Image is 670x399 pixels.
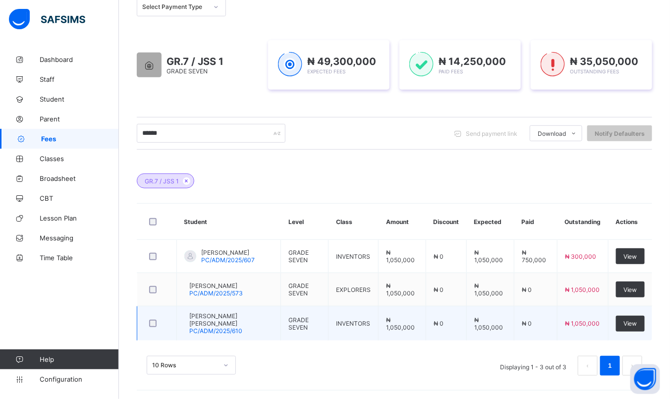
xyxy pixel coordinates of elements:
span: [PERSON_NAME] [189,282,243,289]
span: PC/ADM/2025/573 [189,289,243,297]
span: View [623,320,637,327]
span: ₦ 35,050,000 [570,56,638,67]
span: [PERSON_NAME] [PERSON_NAME] [189,312,273,327]
button: Open asap [630,364,660,394]
a: 1 [605,359,614,372]
th: Discount [426,204,467,240]
div: Select Payment Type [142,3,208,11]
th: Expected [467,204,514,240]
span: INVENTORS [336,320,370,327]
span: CBT [40,194,119,202]
img: expected-1.03dd87d44185fb6c27cc9b2570c10499.svg [278,52,302,77]
span: GRADE SEVEN [288,249,309,264]
th: Paid [514,204,558,240]
button: prev page [578,356,598,376]
span: Download [538,130,566,137]
span: PC/ADM/2025/607 [201,256,255,264]
li: 下一页 [622,356,642,376]
th: Student [177,204,281,240]
li: 1 [600,356,620,376]
span: ₦ 1,050,000 [386,249,415,264]
span: ₦ 49,300,000 [307,56,376,67]
span: INVENTORS [336,253,370,260]
th: Level [281,204,329,240]
button: next page [622,356,642,376]
span: EXPLORERS [336,286,371,293]
span: ₦ 0 [434,286,444,293]
span: ₦ 0 [522,320,532,327]
span: Broadsheet [40,174,119,182]
span: ₦ 1,050,000 [474,316,503,331]
th: Actions [608,204,652,240]
span: ₦ 1,050,000 [386,282,415,297]
li: 上一页 [578,356,598,376]
span: Fees [41,135,119,143]
div: 10 Rows [152,362,218,369]
th: Outstanding [557,204,608,240]
img: outstanding-1.146d663e52f09953f639664a84e30106.svg [541,52,565,77]
span: ₦ 1,050,000 [565,320,600,327]
span: [PERSON_NAME] [201,249,255,256]
span: ₦ 1,050,000 [474,249,503,264]
span: Time Table [40,254,119,262]
span: GR.7 / JSS 1 [167,56,223,67]
span: ₦ 1,050,000 [474,282,503,297]
span: ₦ 1,050,000 [565,286,600,293]
span: Paid Fees [439,68,463,74]
span: ₦ 14,250,000 [439,56,506,67]
span: Staff [40,75,119,83]
span: GR.7 / JSS 1 [145,177,179,185]
img: safsims [9,9,85,30]
span: ₦ 1,050,000 [386,316,415,331]
span: ₦ 750,000 [522,249,546,264]
span: Outstanding Fees [570,68,619,74]
th: Class [329,204,379,240]
li: Displaying 1 - 3 out of 3 [493,356,574,376]
th: Amount [379,204,426,240]
span: Help [40,355,118,363]
span: Messaging [40,234,119,242]
span: Classes [40,155,119,163]
span: Expected Fees [307,68,345,74]
span: GRADE SEVEN [167,67,208,75]
span: ₦ 300,000 [565,253,596,260]
span: Configuration [40,375,118,383]
span: View [623,253,637,260]
span: ₦ 0 [434,253,444,260]
span: Parent [40,115,119,123]
span: Student [40,95,119,103]
span: GRADE SEVEN [288,282,309,297]
span: GRADE SEVEN [288,316,309,331]
span: PC/ADM/2025/610 [189,327,242,335]
span: Lesson Plan [40,214,119,222]
span: ₦ 0 [434,320,444,327]
span: Send payment link [466,130,517,137]
img: paid-1.3eb1404cbcb1d3b736510a26bbfa3ccb.svg [409,52,434,77]
span: View [623,286,637,293]
span: Dashboard [40,56,119,63]
span: ₦ 0 [522,286,532,293]
span: Notify Defaulters [595,130,645,137]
